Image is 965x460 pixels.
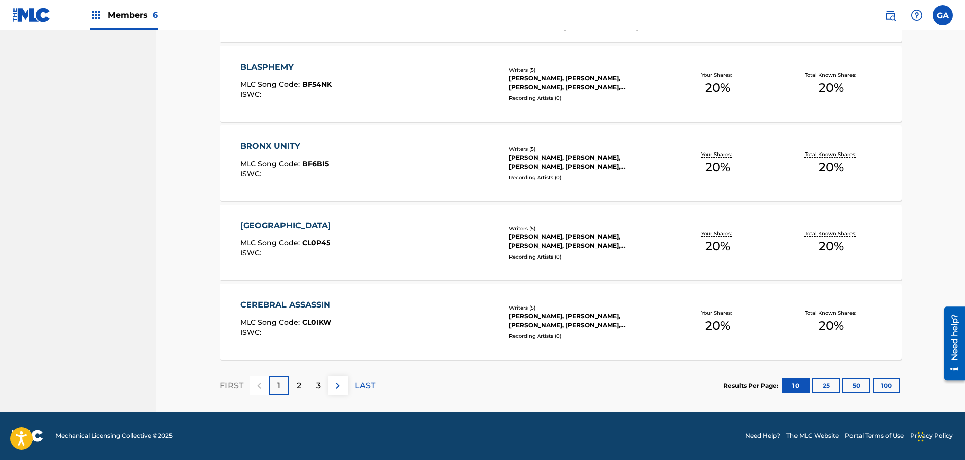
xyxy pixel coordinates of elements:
[819,317,844,335] span: 20 %
[705,317,730,335] span: 20 %
[918,422,924,452] div: Drag
[220,46,902,122] a: BLASPHEMYMLC Song Code:BF54NKISWC:Writers (5)[PERSON_NAME], [PERSON_NAME], [PERSON_NAME], [PERSON...
[316,380,321,392] p: 3
[277,380,280,392] p: 1
[873,378,900,393] button: 100
[509,332,661,340] div: Recording Artists ( 0 )
[509,66,661,74] div: Writers ( 5 )
[805,230,859,237] p: Total Known Shares:
[915,412,965,460] iframe: Chat Widget
[842,378,870,393] button: 50
[220,380,243,392] p: FIRST
[240,169,264,178] span: ISWC :
[220,205,902,280] a: [GEOGRAPHIC_DATA]MLC Song Code:CL0P45ISWC:Writers (5)[PERSON_NAME], [PERSON_NAME], [PERSON_NAME],...
[153,10,158,20] span: 6
[705,79,730,97] span: 20 %
[240,140,329,152] div: BRONX UNITY
[509,225,661,232] div: Writers ( 5 )
[819,158,844,176] span: 20 %
[906,5,927,25] div: Help
[509,253,661,261] div: Recording Artists ( 0 )
[332,380,344,392] img: right
[12,430,43,442] img: logo
[240,220,336,232] div: [GEOGRAPHIC_DATA]
[355,380,375,392] p: LAST
[509,304,661,312] div: Writers ( 5 )
[509,312,661,330] div: [PERSON_NAME], [PERSON_NAME], [PERSON_NAME], [PERSON_NAME], [PERSON_NAME]
[509,94,661,102] div: Recording Artists ( 0 )
[240,318,302,327] span: MLC Song Code :
[509,74,661,92] div: [PERSON_NAME], [PERSON_NAME], [PERSON_NAME], [PERSON_NAME], [PERSON_NAME]
[745,431,780,440] a: Need Help?
[240,80,302,89] span: MLC Song Code :
[701,150,734,158] p: Your Shares:
[805,150,859,158] p: Total Known Shares:
[937,302,965,384] iframe: Resource Center
[911,9,923,21] img: help
[302,159,329,168] span: BF6BI5
[240,238,302,247] span: MLC Song Code :
[819,79,844,97] span: 20 %
[705,237,730,255] span: 20 %
[509,174,661,181] div: Recording Artists ( 0 )
[701,309,734,317] p: Your Shares:
[297,380,301,392] p: 2
[723,381,781,390] p: Results Per Page:
[240,328,264,337] span: ISWC :
[220,125,902,201] a: BRONX UNITYMLC Song Code:BF6BI5ISWC:Writers (5)[PERSON_NAME], [PERSON_NAME], [PERSON_NAME], [PERS...
[805,71,859,79] p: Total Known Shares:
[509,145,661,153] div: Writers ( 5 )
[701,230,734,237] p: Your Shares:
[302,80,332,89] span: BF54NK
[812,378,840,393] button: 25
[240,299,335,311] div: CEREBRAL ASSASSIN
[90,9,102,21] img: Top Rightsholders
[55,431,173,440] span: Mechanical Licensing Collective © 2025
[220,284,902,360] a: CEREBRAL ASSASSINMLC Song Code:CL0IKWISWC:Writers (5)[PERSON_NAME], [PERSON_NAME], [PERSON_NAME],...
[240,61,332,73] div: BLASPHEMY
[845,431,904,440] a: Portal Terms of Use
[782,378,810,393] button: 10
[880,5,900,25] a: Public Search
[302,318,331,327] span: CL0IKW
[910,431,953,440] a: Privacy Policy
[240,90,264,99] span: ISWC :
[240,248,264,258] span: ISWC :
[240,159,302,168] span: MLC Song Code :
[509,232,661,250] div: [PERSON_NAME], [PERSON_NAME], [PERSON_NAME], [PERSON_NAME], [PERSON_NAME]
[884,9,896,21] img: search
[705,158,730,176] span: 20 %
[509,153,661,171] div: [PERSON_NAME], [PERSON_NAME], [PERSON_NAME], [PERSON_NAME], [PERSON_NAME]
[302,238,330,247] span: CL0P45
[786,431,839,440] a: The MLC Website
[819,237,844,255] span: 20 %
[12,8,51,22] img: MLC Logo
[933,5,953,25] div: User Menu
[701,71,734,79] p: Your Shares:
[805,309,859,317] p: Total Known Shares:
[108,9,158,21] span: Members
